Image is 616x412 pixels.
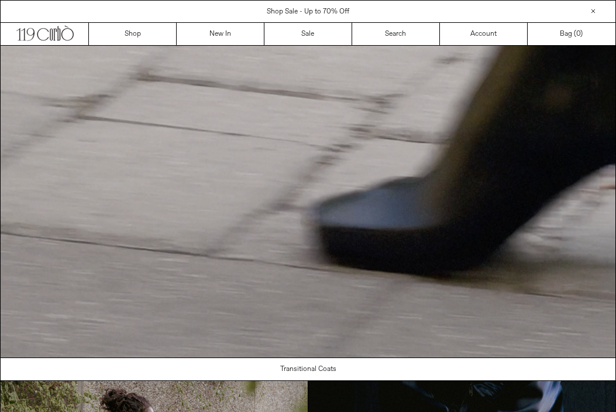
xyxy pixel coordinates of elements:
a: New In [177,23,264,45]
a: Bag () [528,23,615,45]
a: Shop [89,23,177,45]
a: Sale [264,23,352,45]
a: Transitional Coats [1,358,616,380]
span: ) [576,29,583,39]
a: Shop Sale - Up to 70% Off [267,7,349,16]
a: Search [352,23,440,45]
a: Account [440,23,528,45]
span: 0 [576,29,580,39]
video: Your browser does not support the video tag. [1,46,615,357]
a: Your browser does not support the video tag. [1,351,615,360]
